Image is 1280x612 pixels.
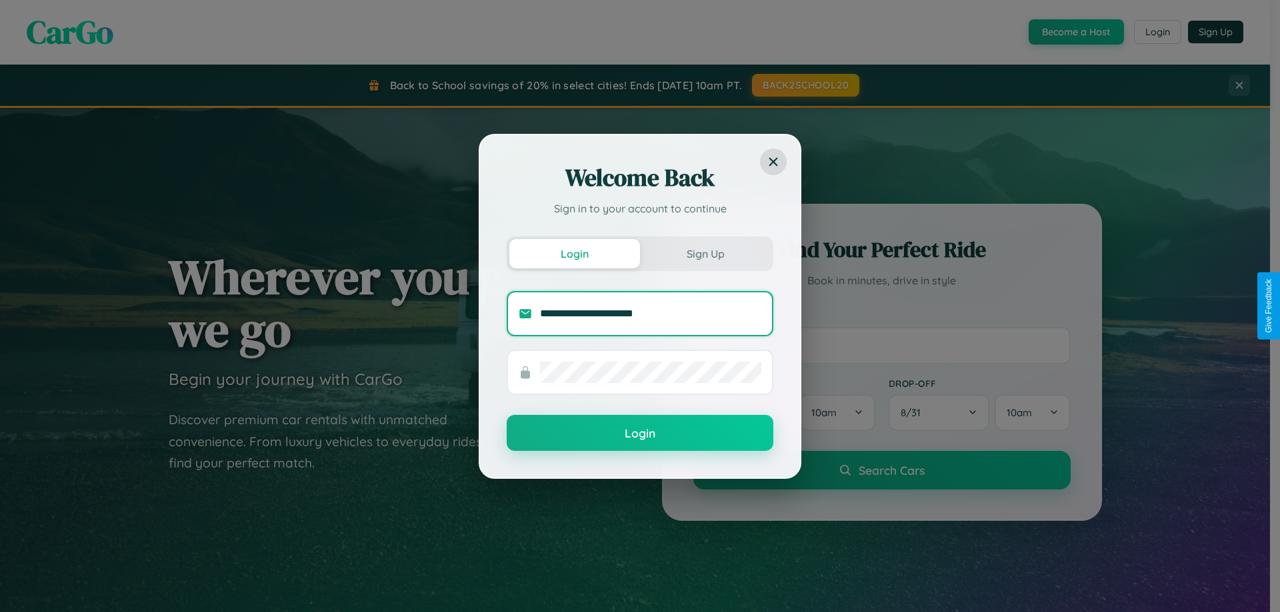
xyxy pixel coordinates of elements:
[507,200,773,216] p: Sign in to your account to continue
[507,415,773,451] button: Login
[640,239,771,268] button: Sign Up
[1264,279,1273,333] div: Give Feedback
[507,162,773,194] h2: Welcome Back
[509,239,640,268] button: Login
